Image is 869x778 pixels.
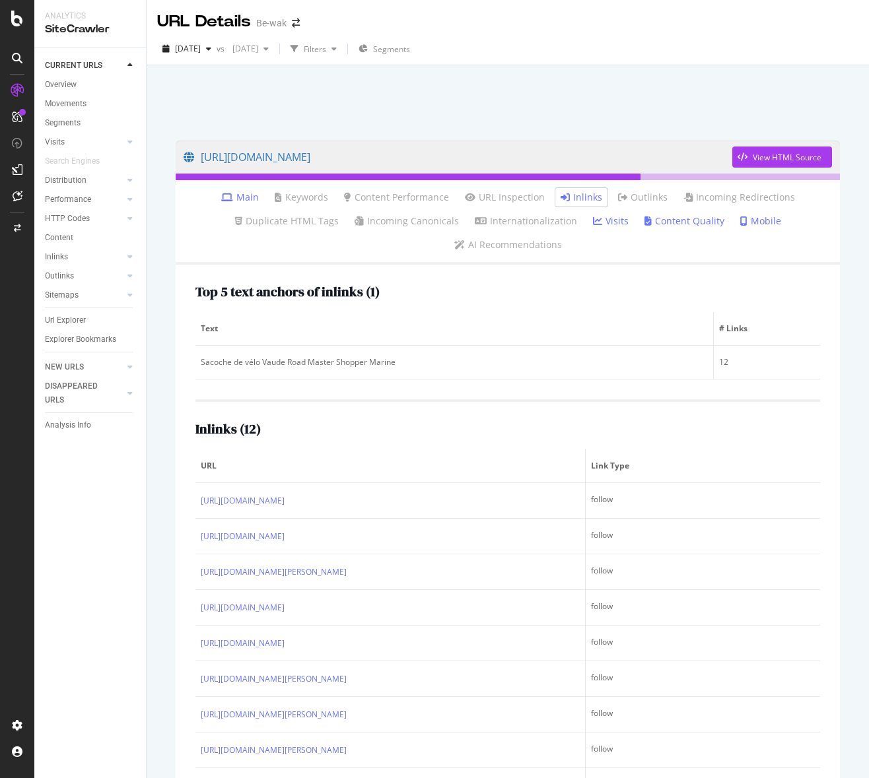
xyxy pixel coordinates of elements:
span: URL [201,460,576,472]
a: DISAPPEARED URLS [45,379,123,407]
a: Content Performance [344,191,449,204]
a: Content [45,231,137,245]
div: Url Explorer [45,313,86,327]
a: [URL][DOMAIN_NAME][PERSON_NAME] [201,566,347,579]
a: AI Recommendations [454,238,562,251]
td: follow [586,590,820,626]
div: CURRENT URLS [45,59,102,73]
a: [URL][DOMAIN_NAME] [201,530,285,543]
a: Inlinks [561,191,602,204]
a: [URL][DOMAIN_NAME] [201,637,285,650]
td: follow [586,732,820,768]
a: HTTP Codes [45,212,123,226]
h2: Inlinks ( 12 ) [195,422,261,436]
div: Overview [45,78,77,92]
button: View HTML Source [732,146,832,168]
a: Overview [45,78,137,92]
div: View HTML Source [753,152,821,163]
a: Explorer Bookmarks [45,333,137,346]
a: [URL][DOMAIN_NAME] [201,601,285,614]
a: Visits [45,135,123,149]
a: Analysis Info [45,418,137,432]
div: Content [45,231,73,245]
h2: Top 5 text anchors of inlinks ( 1 ) [195,284,380,299]
button: Filters [285,38,342,59]
div: Analytics [45,11,135,22]
a: Content Quality [644,214,724,228]
a: [URL][DOMAIN_NAME][PERSON_NAME] [201,744,347,757]
a: Inlinks [45,250,123,264]
a: Outlinks [45,269,123,283]
div: SiteCrawler [45,22,135,37]
span: 2025 Jan. 31st [227,43,258,54]
div: Sacoche de vélo Vaude Road Master Shopper Marine [201,356,708,368]
div: Sitemaps [45,288,79,302]
div: HTTP Codes [45,212,90,226]
div: Segments [45,116,81,130]
div: NEW URLS [45,360,84,374]
div: Performance [45,193,91,207]
div: Filters [304,44,326,55]
div: Inlinks [45,250,68,264]
a: Keywords [275,191,328,204]
a: [URL][DOMAIN_NAME] [201,494,285,507]
a: Search Engines [45,154,113,168]
a: Mobile [740,214,781,228]
a: Incoming Canonicals [355,214,459,228]
a: Url Explorer [45,313,137,327]
a: Main [221,191,259,204]
span: Segments [373,44,410,55]
div: Outlinks [45,269,74,283]
div: Distribution [45,174,87,187]
a: Segments [45,116,137,130]
a: [URL][DOMAIN_NAME] [184,141,732,174]
a: Internationalization [475,214,577,228]
a: Performance [45,193,123,207]
a: [URL][DOMAIN_NAME][PERSON_NAME] [201,672,347,686]
a: Duplicate HTML Tags [235,214,339,228]
button: [DATE] [227,38,274,59]
div: 12 [719,356,815,368]
div: Visits [45,135,65,149]
a: Distribution [45,174,123,187]
td: follow [586,554,820,590]
div: URL Details [157,11,251,33]
span: Text [201,323,705,335]
span: # Links [719,323,812,335]
td: follow [586,697,820,732]
a: Visits [593,214,629,228]
td: follow [586,626,820,661]
a: Movements [45,97,137,111]
td: follow [586,483,820,519]
a: Incoming Redirections [683,191,795,204]
td: follow [586,661,820,697]
span: vs [217,43,227,54]
a: NEW URLS [45,360,123,374]
a: [URL][DOMAIN_NAME][PERSON_NAME] [201,708,347,721]
td: follow [586,519,820,554]
button: [DATE] [157,38,217,59]
a: Outlinks [618,191,668,204]
div: Be-wak [256,16,287,30]
span: 2025 Aug. 26th [175,43,201,54]
div: Search Engines [45,154,100,168]
button: Segments [353,38,415,59]
div: DISAPPEARED URLS [45,379,112,407]
div: arrow-right-arrow-left [292,18,300,28]
a: Sitemaps [45,288,123,302]
div: Explorer Bookmarks [45,333,116,346]
div: Analysis Info [45,418,91,432]
span: Link Type [591,460,812,472]
a: URL Inspection [465,191,545,204]
div: Movements [45,97,87,111]
a: CURRENT URLS [45,59,123,73]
